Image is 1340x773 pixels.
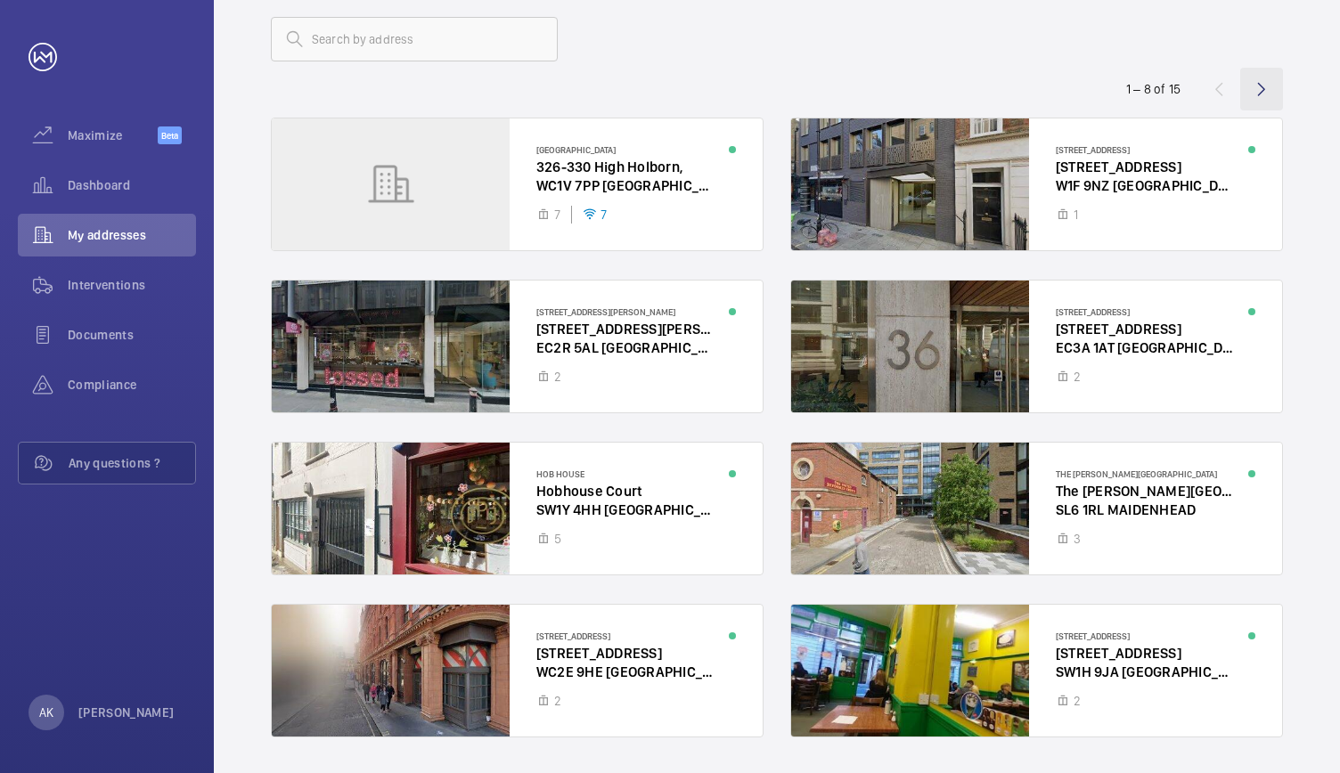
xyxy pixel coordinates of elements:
input: Search by address [271,17,558,61]
span: Documents [68,326,196,344]
span: Compliance [68,376,196,394]
span: My addresses [68,226,196,244]
span: Maximize [68,126,158,144]
span: Beta [158,126,182,144]
span: Interventions [68,276,196,294]
div: 1 – 8 of 15 [1126,80,1181,98]
p: AK [39,704,53,721]
span: Dashboard [68,176,196,194]
p: [PERSON_NAME] [78,704,175,721]
span: Any questions ? [69,454,195,472]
